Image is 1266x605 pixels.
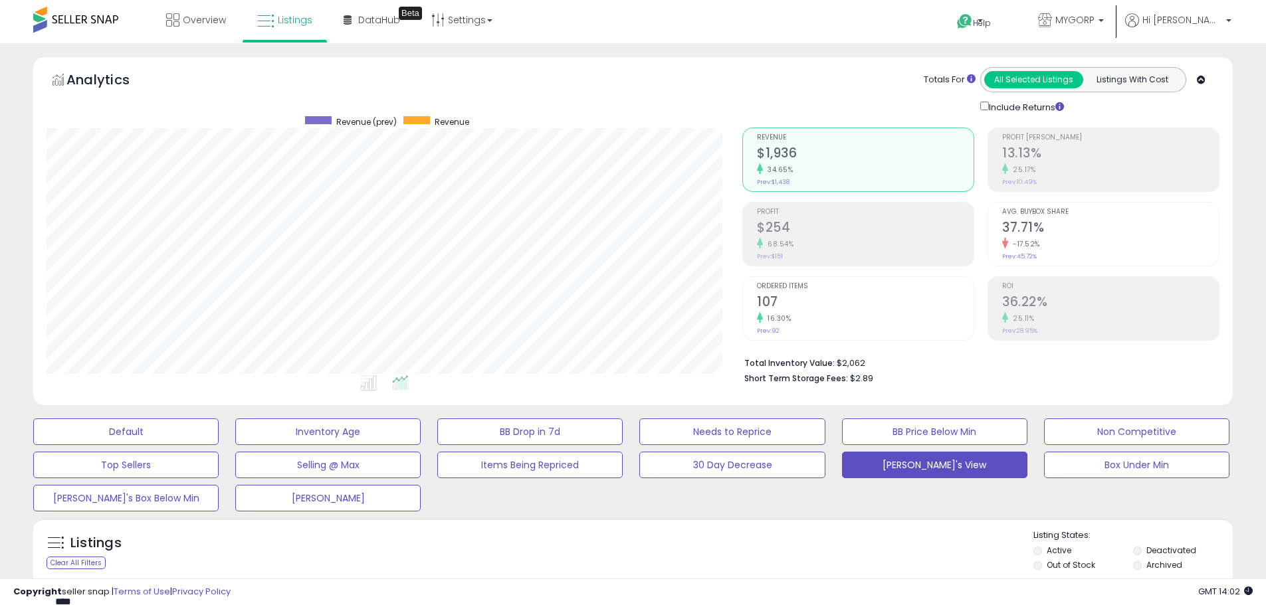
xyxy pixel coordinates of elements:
[924,74,976,86] div: Totals For
[172,585,231,598] a: Privacy Policy
[1083,71,1182,88] button: Listings With Cost
[757,252,783,260] small: Prev: $151
[946,3,1017,43] a: Help
[639,418,825,445] button: Needs to Reprice
[235,452,421,478] button: Selling @ Max
[33,452,219,478] button: Top Sellers
[973,17,991,29] span: Help
[358,13,400,27] span: DataHub
[757,220,974,238] h2: $254
[763,239,793,249] small: 68.54%
[1047,559,1095,570] label: Out of Stock
[757,134,974,141] span: Revenue
[399,7,422,20] div: Tooltip anchor
[1002,283,1219,290] span: ROI
[1033,529,1233,542] p: Listing States:
[1002,252,1037,260] small: Prev: 45.72%
[1146,545,1196,556] label: Deactivated
[757,327,780,335] small: Prev: 92
[33,485,219,511] button: [PERSON_NAME]'s Box Below Min
[757,145,974,163] h2: $1,936
[1002,178,1037,186] small: Prev: 10.49%
[850,372,873,385] span: $2.89
[70,534,122,553] h5: Listings
[235,418,421,445] button: Inventory Age
[763,165,793,175] small: 34.65%
[757,294,974,312] h2: 107
[437,452,623,478] button: Items Being Repriced
[842,452,1027,478] button: [PERSON_NAME]'s View
[47,557,106,569] div: Clear All Filters
[842,418,1027,445] button: BB Price Below Min
[639,452,825,478] button: 30 Day Decrease
[1047,545,1071,556] label: Active
[984,71,1083,88] button: All Selected Listings
[183,13,226,27] span: Overview
[66,70,156,92] h5: Analytics
[435,116,469,128] span: Revenue
[744,354,1210,370] li: $2,062
[114,585,170,598] a: Terms of Use
[1198,585,1253,598] span: 2025-09-9 14:02 GMT
[1002,145,1219,163] h2: 13.13%
[1125,13,1231,43] a: Hi [PERSON_NAME]
[757,283,974,290] span: Ordered Items
[757,178,790,186] small: Prev: $1,438
[278,13,312,27] span: Listings
[1002,220,1219,238] h2: 37.71%
[1008,239,1040,249] small: -17.52%
[1008,313,1034,323] small: 25.11%
[1008,165,1035,175] small: 25.17%
[437,418,623,445] button: BB Drop in 7d
[744,357,835,369] b: Total Inventory Value:
[33,418,219,445] button: Default
[1142,13,1222,27] span: Hi [PERSON_NAME]
[1146,559,1182,570] label: Archived
[1002,134,1219,141] span: Profit [PERSON_NAME]
[13,586,231,598] div: seller snap | |
[956,13,973,30] i: Get Help
[1044,452,1229,478] button: Box Under Min
[13,585,62,598] strong: Copyright
[970,99,1080,114] div: Include Returns
[1055,13,1095,27] span: MYGORP
[235,485,421,511] button: [PERSON_NAME]
[763,313,791,323] small: 16.30%
[744,373,848,384] b: Short Term Storage Fees:
[1002,294,1219,312] h2: 36.22%
[1002,209,1219,216] span: Avg. Buybox Share
[1002,327,1037,335] small: Prev: 28.95%
[1044,418,1229,445] button: Non Competitive
[757,209,974,216] span: Profit
[336,116,397,128] span: Revenue (prev)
